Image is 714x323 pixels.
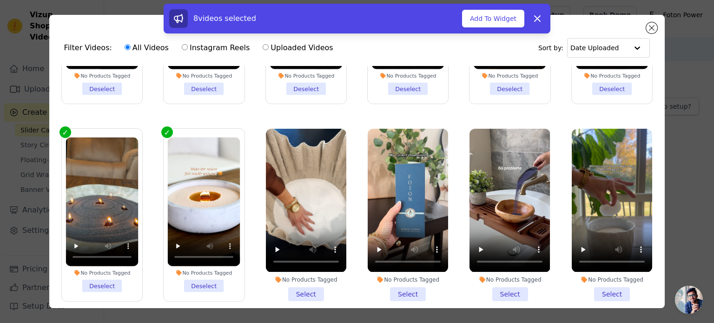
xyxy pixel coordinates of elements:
div: Sort by: [538,38,650,58]
div: No Products Tagged [576,73,648,79]
label: All Videos [124,42,169,54]
div: No Products Tagged [66,270,138,277]
label: Uploaded Videos [262,42,333,54]
div: No Products Tagged [572,276,652,283]
label: Instagram Reels [181,42,250,54]
div: No Products Tagged [270,73,342,79]
div: No Products Tagged [368,276,448,283]
button: Add To Widget [462,10,524,27]
div: No Products Tagged [266,276,346,283]
div: No Products Tagged [168,73,240,79]
div: No Products Tagged [474,73,546,79]
div: Filter Videos: [64,37,338,59]
div: No Products Tagged [469,276,550,283]
a: Open chat [675,286,703,314]
div: No Products Tagged [66,73,138,79]
span: 8 videos selected [193,14,256,23]
div: No Products Tagged [372,73,444,79]
div: No Products Tagged [168,270,240,277]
